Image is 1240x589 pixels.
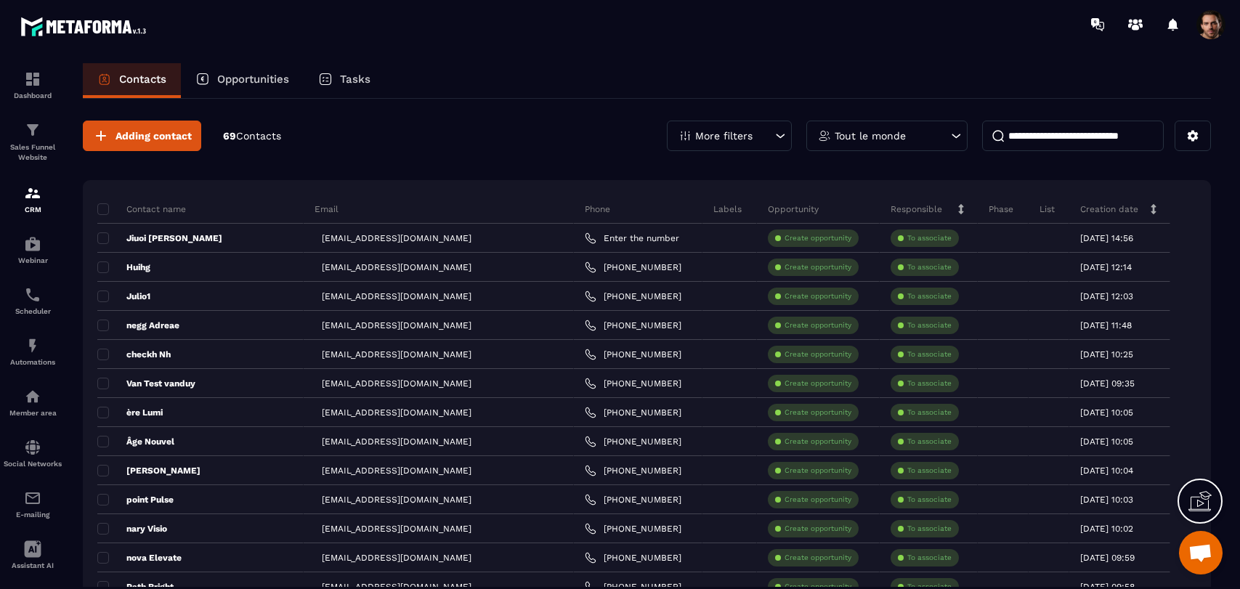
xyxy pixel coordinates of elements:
p: [DATE] 10:05 [1080,436,1133,447]
p: [DATE] 12:03 [1080,291,1133,301]
p: Scheduler [4,307,62,315]
p: To associate [907,407,952,418]
p: To associate [907,495,952,505]
a: formationformationSales Funnel Website [4,110,62,174]
img: logo [20,13,151,40]
p: nova Elevate [97,552,182,564]
p: negg Adreae [97,320,179,331]
p: [DATE] 09:35 [1080,378,1135,389]
p: checkh Nh [97,349,171,360]
a: [PHONE_NUMBER] [585,407,681,418]
p: point Pulse [97,494,174,505]
img: formation [24,70,41,88]
p: Huihg [97,261,150,273]
p: Create opportunity [785,349,851,360]
img: formation [24,184,41,202]
a: automationsautomationsMember area [4,377,62,428]
a: social-networksocial-networkSocial Networks [4,428,62,479]
a: [PHONE_NUMBER] [585,465,681,476]
a: Tasks [304,63,385,98]
p: Opportunities [217,73,289,86]
p: [PERSON_NAME] [97,465,200,476]
p: Create opportunity [785,495,851,505]
p: Create opportunity [785,524,851,534]
p: [DATE] 10:04 [1080,466,1133,476]
p: Phase [989,203,1013,215]
span: Adding contact [116,129,192,143]
img: formation [24,121,41,139]
p: To associate [907,262,952,272]
p: [DATE] 10:05 [1080,407,1133,418]
a: [PHONE_NUMBER] [585,320,681,331]
p: [DATE] 09:59 [1080,553,1135,563]
span: Contacts [236,130,281,142]
p: [DATE] 10:25 [1080,349,1133,360]
p: Sales Funnel Website [4,142,62,163]
a: [PHONE_NUMBER] [585,436,681,447]
p: To associate [907,436,952,447]
p: [DATE] 12:14 [1080,262,1132,272]
img: scheduler [24,286,41,304]
p: Phone [585,203,610,215]
a: [PHONE_NUMBER] [585,552,681,564]
a: automationsautomationsWebinar [4,224,62,275]
p: To associate [907,466,952,476]
p: Create opportunity [785,407,851,418]
img: automations [24,337,41,354]
a: [PHONE_NUMBER] [585,349,681,360]
a: [PHONE_NUMBER] [585,261,681,273]
p: Create opportunity [785,553,851,563]
p: Create opportunity [785,436,851,447]
a: formationformationCRM [4,174,62,224]
img: social-network [24,439,41,456]
p: To associate [907,349,952,360]
p: Âge Nouvel [97,436,174,447]
p: Create opportunity [785,262,851,272]
div: Mở cuộc trò chuyện [1179,531,1223,574]
a: emailemailE-mailing [4,479,62,529]
p: Create opportunity [785,378,851,389]
a: Assistant AI [4,529,62,580]
p: Automations [4,358,62,366]
p: 69 [223,129,281,143]
p: To associate [907,553,952,563]
p: Tasks [340,73,370,86]
p: Tout le monde [835,131,906,141]
p: Labels [713,203,742,215]
p: To associate [907,320,952,330]
p: [DATE] 10:02 [1080,524,1133,534]
p: Create opportunity [785,466,851,476]
p: Jiuoi [PERSON_NAME] [97,232,222,244]
a: schedulerschedulerScheduler [4,275,62,326]
a: [PHONE_NUMBER] [585,291,681,302]
a: [PHONE_NUMBER] [585,523,681,535]
p: To associate [907,291,952,301]
p: To associate [907,524,952,534]
p: nary Visio [97,523,167,535]
p: Creation date [1080,203,1138,215]
a: automationsautomationsAutomations [4,326,62,377]
p: Member area [4,409,62,417]
img: automations [24,235,41,253]
p: Van Test vanduy [97,378,195,389]
p: List [1040,203,1055,215]
p: Contacts [119,73,166,86]
p: To associate [907,378,952,389]
p: Create opportunity [785,320,851,330]
p: ère Lumi [97,407,163,418]
p: Create opportunity [785,291,851,301]
p: Social Networks [4,460,62,468]
a: [PHONE_NUMBER] [585,378,681,389]
p: [DATE] 10:03 [1080,495,1133,505]
p: Assistant AI [4,561,62,569]
button: Adding contact [83,121,201,151]
p: More filters [695,131,753,141]
p: [DATE] 11:48 [1080,320,1132,330]
a: Contacts [83,63,181,98]
p: Contact name [97,203,186,215]
p: Email [315,203,339,215]
img: automations [24,388,41,405]
p: CRM [4,206,62,214]
p: To associate [907,233,952,243]
p: Julio1 [97,291,150,302]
